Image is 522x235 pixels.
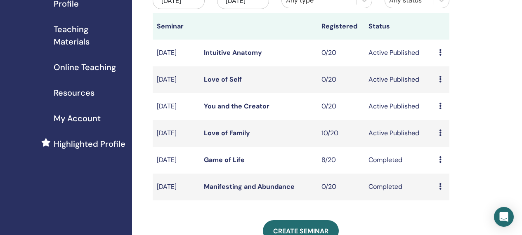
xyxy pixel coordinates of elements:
[54,138,125,150] span: Highlighted Profile
[317,120,364,147] td: 10/20
[317,93,364,120] td: 0/20
[153,66,200,93] td: [DATE]
[153,93,200,120] td: [DATE]
[54,87,94,99] span: Resources
[153,147,200,174] td: [DATE]
[364,147,435,174] td: Completed
[494,207,514,227] div: Open Intercom Messenger
[204,182,295,191] a: Manifesting and Abundance
[364,174,435,200] td: Completed
[317,13,364,40] th: Registered
[317,147,364,174] td: 8/20
[317,66,364,93] td: 0/20
[364,93,435,120] td: Active Published
[153,40,200,66] td: [DATE]
[204,155,245,164] a: Game of Life
[317,174,364,200] td: 0/20
[364,66,435,93] td: Active Published
[204,102,269,110] a: You and the Creator
[364,40,435,66] td: Active Published
[204,75,242,84] a: Love of Self
[317,40,364,66] td: 0/20
[364,13,435,40] th: Status
[54,23,125,48] span: Teaching Materials
[364,120,435,147] td: Active Published
[54,112,101,125] span: My Account
[204,48,262,57] a: Intuitive Anatomy
[153,13,200,40] th: Seminar
[153,120,200,147] td: [DATE]
[54,61,116,73] span: Online Teaching
[204,129,250,137] a: Love of Family
[153,174,200,200] td: [DATE]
